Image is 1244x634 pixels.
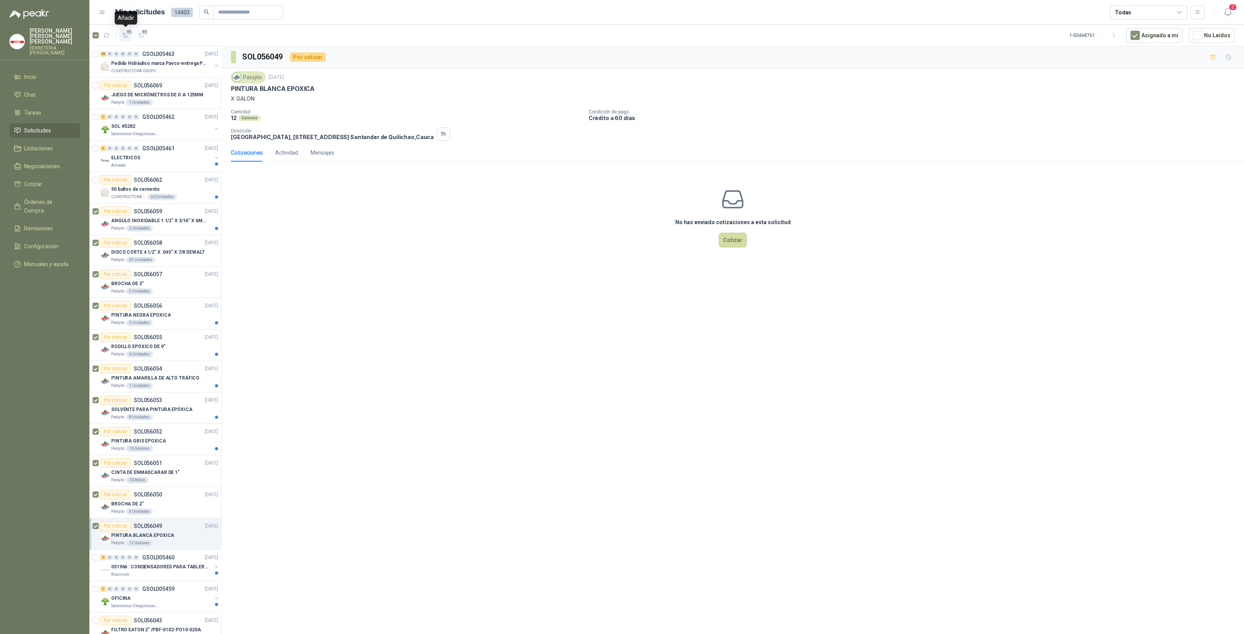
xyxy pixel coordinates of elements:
span: Licitaciones [24,144,53,153]
div: 0 [114,114,119,120]
div: Patojito [231,71,266,83]
div: 0 [107,555,113,560]
img: Company Logo [232,73,241,82]
div: 10 Galones [126,446,153,452]
p: Patojito [111,383,124,389]
span: 2 [1228,3,1237,11]
img: Company Logo [100,93,110,103]
div: Mensajes [311,148,334,157]
a: Por cotizarSOL056053[DATE] Company LogoSOLVENTE PARA PINTURA EPÓXICAPatojito8 Unidades [89,392,221,424]
img: Company Logo [100,156,110,165]
img: Company Logo [100,376,110,386]
p: SOL056054 [134,366,162,371]
img: Company Logo [100,314,110,323]
p: Patojito [111,225,124,232]
p: Biocirculo [111,571,129,578]
div: Por cotizar [100,490,131,499]
p: [DATE] [205,491,218,498]
p: [DATE] [269,74,284,81]
button: 2 [1221,5,1235,19]
p: SOL056049 [134,523,162,529]
div: Por cotizar [100,333,131,342]
p: Patojito [111,414,124,420]
p: Almatec [111,162,126,169]
p: SOL056055 [134,334,162,340]
p: [DATE] [205,585,218,593]
span: Inicio [24,73,37,81]
span: search [204,9,209,15]
img: Company Logo [100,282,110,291]
a: 1 0 0 0 0 0 GSOL005462[DATE] Company LogoSOL #5282Salamanca Oleaginosas SAS [100,112,220,137]
p: [DATE] [205,271,218,278]
img: Company Logo [100,502,110,512]
div: 0 [107,586,113,592]
a: Configuración [9,239,80,254]
span: Configuración [24,242,58,251]
img: Company Logo [100,125,110,134]
p: [DATE] [205,208,218,215]
p: SOL056053 [134,397,162,403]
span: Solicitudes [24,126,51,135]
p: Salamanca Oleaginosas SAS [111,603,160,609]
span: Chat [24,91,36,99]
div: Por cotizar [100,616,131,625]
p: RODILLO EPÓXICO DE 9" [111,343,165,350]
div: 0 [120,114,126,120]
button: No Leídos [1189,28,1235,43]
img: Company Logo [100,439,110,449]
div: 0 [107,146,113,151]
button: 11 [119,29,132,42]
div: 12 Galones [126,540,153,546]
img: Company Logo [100,219,110,228]
img: Company Logo [100,251,110,260]
div: 3 Unidades [126,320,153,326]
a: Por cotizarSOL056055[DATE] Company LogoRODILLO EPÓXICO DE 9"Patojito6 Unidades [89,329,221,361]
div: 1 [100,586,106,592]
a: Por cotizarSOL056051[DATE] Company LogoCINTA DE ENMASCARAR DE 1"Patojito20 Rollos [89,455,221,487]
p: JUEGO DE MICRÓMETROS DE O A 125MM [111,91,203,99]
p: SOL056050 [134,492,162,497]
p: Crédito a 60 días [589,115,1241,121]
p: Patojito [111,99,124,106]
div: 0 [114,586,119,592]
p: Patojito [111,540,124,546]
p: Dirección [231,128,434,134]
div: Cotizaciones [231,148,263,157]
h1: Mis solicitudes [115,7,165,18]
a: Solicitudes [9,123,80,138]
div: 0 [133,114,139,120]
p: GSOL005460 [142,555,175,560]
p: PINTURA BLANCA EPOXICA [111,532,174,539]
div: 0 [107,114,113,120]
h3: SOL056049 [242,51,284,63]
p: 051966 : CONDENSADORES PARA TABLERO PRINCIPAL L1 [111,563,208,571]
a: Chat [9,87,80,102]
span: Órdenes de Compra [24,198,73,215]
p: BROCHA DE 2" [111,500,144,508]
a: Por cotizarSOL056059[DATE] Company LogoANGULO INOXIDABLE 1 1/2" X 3/16" X 6MTSPatojito2 Unidades [89,204,221,235]
p: [DATE] [205,145,218,152]
a: 26 0 0 0 0 0 GSOL005463[DATE] Company LogoPedido Hidráulico marca Pavco-entrega PopayánCONSTRUCTO... [100,49,220,74]
div: Por cotizar [100,427,131,436]
p: Patojito [111,288,124,294]
p: [DATE] [205,554,218,561]
p: Patojito [111,446,124,452]
p: [PERSON_NAME] [PERSON_NAME] [PERSON_NAME] [30,28,80,44]
div: Todas [1115,8,1131,17]
p: [DATE] [205,176,218,184]
div: 0 [120,555,126,560]
p: Salamanca Oleaginosas SAS [111,131,160,137]
p: [DATE] [205,113,218,121]
p: [GEOGRAPHIC_DATA], [STREET_ADDRESS] Santander de Quilichao , Cauca [231,134,434,140]
a: Negociaciones [9,159,80,174]
p: ELECTRICOS [111,154,140,162]
p: 12 [231,115,237,121]
div: Añadir [115,11,137,24]
p: [DATE] [205,460,218,467]
img: Company Logo [100,345,110,354]
div: 6 Unidades [126,351,153,357]
p: [DATE] [205,365,218,373]
p: SOL056057 [134,272,162,277]
div: 0 [133,146,139,151]
div: 1 Unidades [126,383,153,389]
